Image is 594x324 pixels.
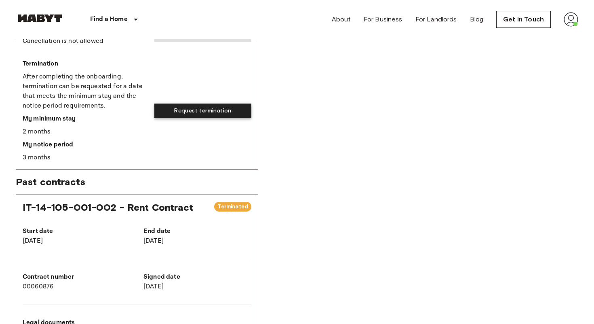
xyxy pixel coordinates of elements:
[143,272,251,282] p: Signed date
[23,272,131,282] p: Contract number
[16,14,64,22] img: Habyt
[470,15,484,24] a: Blog
[143,282,251,292] p: [DATE]
[214,203,251,211] span: Terminated
[143,227,251,236] p: End date
[90,15,128,24] p: Find a Home
[23,236,131,246] p: [DATE]
[154,104,251,119] button: Request termination
[143,236,251,246] p: [DATE]
[23,127,148,137] p: 2 months
[332,15,351,24] a: About
[23,114,148,124] p: My minimum stay
[23,282,131,292] p: 00060876
[496,11,551,28] a: Get in Touch
[364,15,402,24] a: For Business
[564,12,578,27] img: avatar
[23,59,148,69] p: Termination
[415,15,457,24] a: For Landlords
[23,36,141,46] p: Cancellation is not allowed
[23,227,131,236] p: Start date
[23,140,148,150] p: My notice period
[23,72,148,111] p: After completing the onboarding, termination can be requested for a date that meets the minimum s...
[23,201,193,213] span: IT-14-105-001-002 - Rent Contract
[16,176,578,188] span: Past contracts
[23,153,148,163] p: 3 months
